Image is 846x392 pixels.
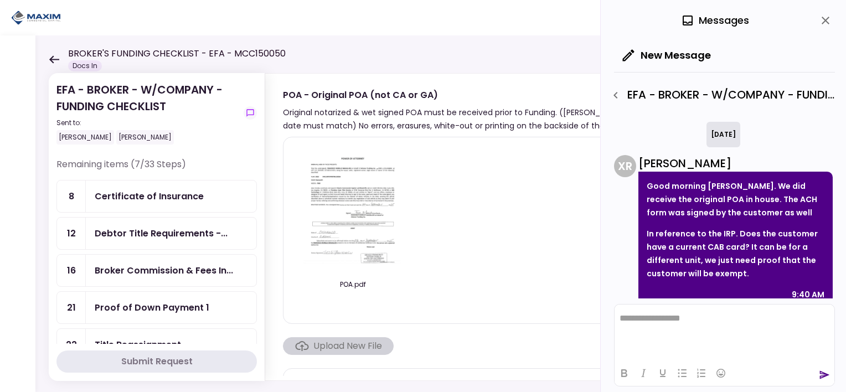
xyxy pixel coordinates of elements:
p: In reference to the IRP. Does the customer have a current CAB card? It can be for a different uni... [647,227,824,280]
div: 12 [57,218,86,249]
button: Underline [653,365,672,381]
div: Remaining items (7/33 Steps) [56,158,257,180]
div: Title Reassignment [95,338,181,352]
span: Click here to upload the required document [283,337,394,355]
div: Broker Commission & Fees Invoice [95,264,233,277]
div: Messages [681,12,749,29]
div: POA.pdf [295,280,411,290]
div: Debtor Title Requirements - Proof of IRP or Exemption [95,226,228,240]
div: [PERSON_NAME] [56,130,114,145]
div: 16 [57,255,86,286]
div: 22 [57,329,86,360]
button: close [816,11,835,30]
div: 21 [57,292,86,323]
div: [DATE] [706,122,740,147]
a: 12Debtor Title Requirements - Proof of IRP or Exemption [56,217,257,250]
button: show-messages [244,106,257,120]
div: 9:40 AM [792,288,824,301]
button: send [819,369,830,380]
button: Emojis [711,365,730,381]
a: 16Broker Commission & Fees Invoice [56,254,257,287]
div: POA - Original POA (not CA or GA) [283,88,735,102]
img: Partner icon [11,9,61,26]
button: Bullet list [673,365,692,381]
button: Submit Request [56,350,257,373]
div: [PERSON_NAME] [638,155,833,172]
button: Italic [634,365,653,381]
button: New Message [614,41,720,70]
div: EFA - BROKER - W/COMPANY - FUNDING CHECKLIST [56,81,239,145]
div: Sent to: [56,118,239,128]
button: Numbered list [692,365,711,381]
div: 8 [57,180,86,212]
button: Bold [615,365,633,381]
div: Original notarized & wet signed POA must be received prior to Funding. ([PERSON_NAME]'s and custo... [283,106,735,132]
a: 21Proof of Down Payment 1 [56,291,257,324]
iframe: Rich Text Area [615,305,834,360]
h1: BROKER'S FUNDING CHECKLIST - EFA - MCC150050 [68,47,286,60]
div: Proof of Down Payment 1 [95,301,209,314]
div: EFA - BROKER - W/COMPANY - FUNDING CHECKLIST - POA - Original POA (not CA or [GEOGRAPHIC_DATA]) [606,86,835,105]
div: Submit Request [121,355,193,368]
div: Docs In [68,60,102,71]
a: 8Certificate of Insurance [56,180,257,213]
div: Certificate of Insurance [95,189,204,203]
div: [PERSON_NAME] [116,130,174,145]
div: X R [614,155,636,177]
p: Good morning [PERSON_NAME]. We did receive the original POA in house. The ACH form was signed by ... [647,179,824,219]
div: POA - Original POA (not CA or GA)Original notarized & wet signed POA must be received prior to Fu... [265,73,824,381]
a: 22Title Reassignment [56,328,257,361]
